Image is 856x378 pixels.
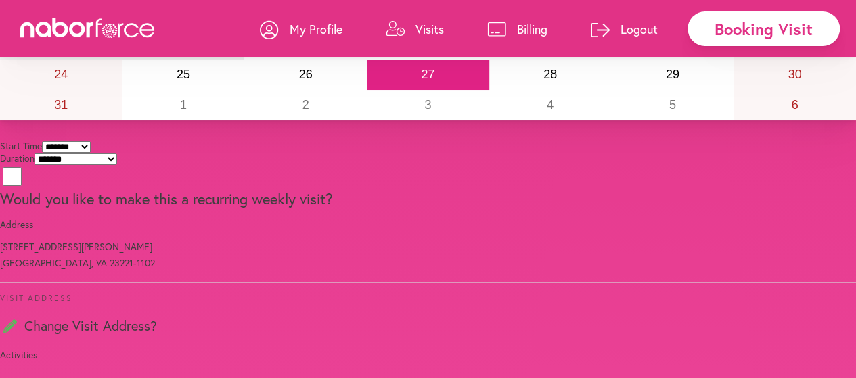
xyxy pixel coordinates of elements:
div: Booking Visit [688,11,840,46]
button: September 1, 2025 [122,90,245,120]
button: August 30, 2025 [734,60,856,90]
button: August 27, 2025 [367,60,489,90]
abbr: August 27, 2025 [421,68,434,81]
abbr: September 5, 2025 [669,98,676,112]
button: September 6, 2025 [734,90,856,120]
button: September 4, 2025 [489,90,612,120]
a: My Profile [260,9,342,49]
button: August 28, 2025 [489,60,612,90]
button: September 2, 2025 [244,90,367,120]
p: Visits [415,21,444,37]
abbr: September 4, 2025 [547,98,554,112]
p: Billing [517,21,547,37]
button: August 29, 2025 [612,60,734,90]
button: August 25, 2025 [122,60,245,90]
abbr: August 29, 2025 [666,68,679,81]
a: Logout [591,9,658,49]
abbr: August 28, 2025 [543,68,557,81]
button: September 5, 2025 [612,90,734,120]
abbr: August 30, 2025 [788,68,802,81]
abbr: August 26, 2025 [299,68,313,81]
button: August 26, 2025 [244,60,367,90]
button: September 3, 2025 [367,90,489,120]
abbr: September 1, 2025 [180,98,187,112]
abbr: September 2, 2025 [302,98,309,112]
p: Logout [621,21,658,37]
abbr: September 3, 2025 [424,98,431,112]
p: My Profile [290,21,342,37]
abbr: August 31, 2025 [54,98,68,112]
abbr: August 24, 2025 [54,68,68,81]
abbr: September 6, 2025 [792,98,798,112]
a: Visits [386,9,444,49]
a: Billing [487,9,547,49]
abbr: August 25, 2025 [177,68,190,81]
